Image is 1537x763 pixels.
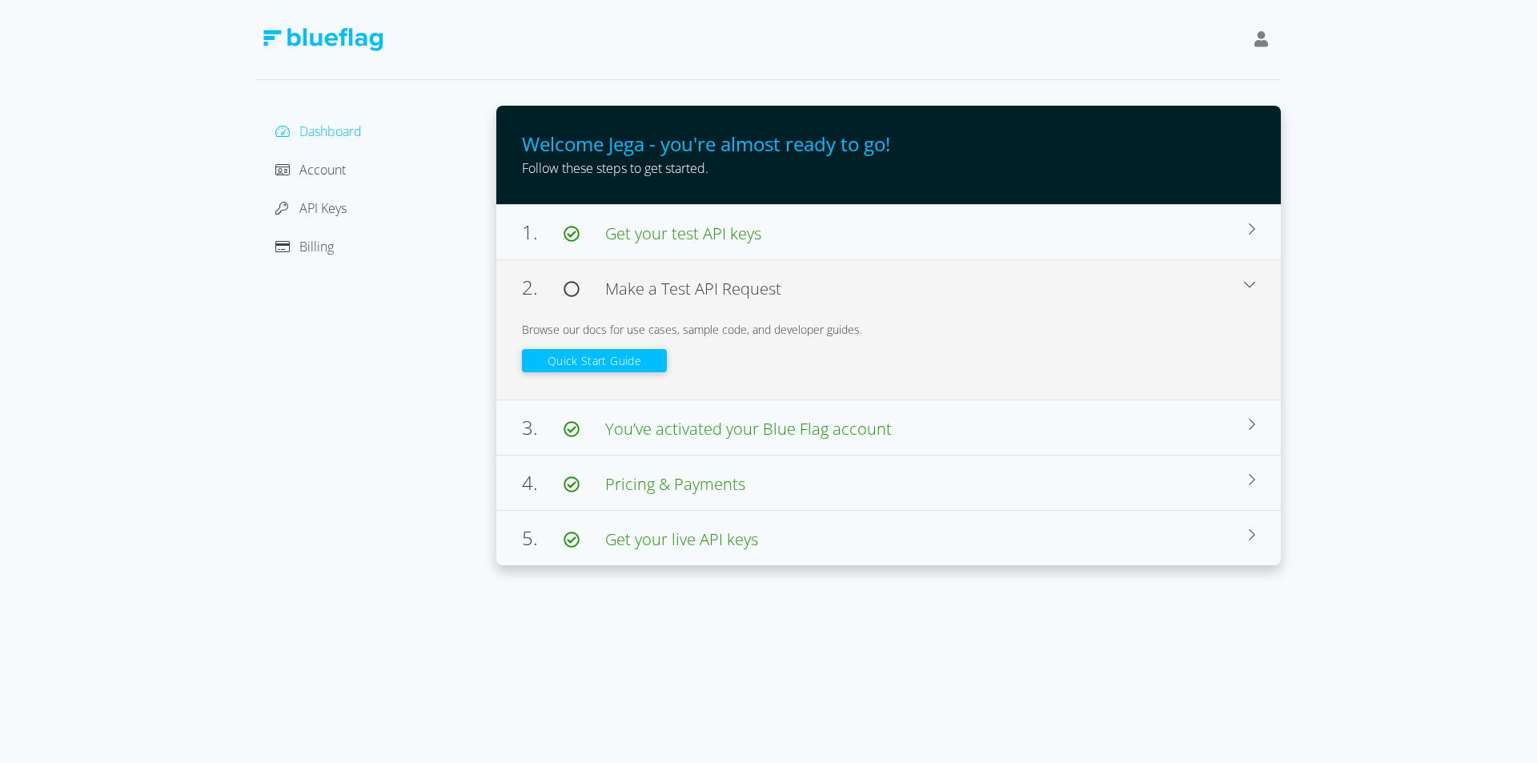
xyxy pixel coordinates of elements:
a: Account [275,161,346,179]
span: Get your test API keys [605,223,761,244]
span: Make a Test API Request [605,278,781,299]
span: Follow these steps to get started. [522,159,708,177]
span: Account [299,161,346,179]
span: Get your live API keys [605,528,758,550]
img: Blue Flag Logo [263,28,383,51]
a: API Keys [275,199,347,217]
span: 5. [522,524,564,551]
span: Dashboard [299,122,362,140]
span: API Keys [299,199,347,217]
a: Billing [275,238,334,255]
a: Dashboard [275,122,362,140]
button: Quick Start Guide [522,349,667,372]
span: Welcome Jega - you're almost ready to go! [522,131,890,157]
div: Browse our docs for use cases, sample code, and developer guides. [522,321,1255,338]
span: 2. [522,274,564,300]
span: Pricing & Payments [605,473,745,495]
span: Billing [299,238,334,255]
span: 4. [522,469,564,496]
span: You’ve activated your Blue Flag account [605,418,892,440]
span: 3. [522,414,564,440]
span: 1. [522,219,564,245]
